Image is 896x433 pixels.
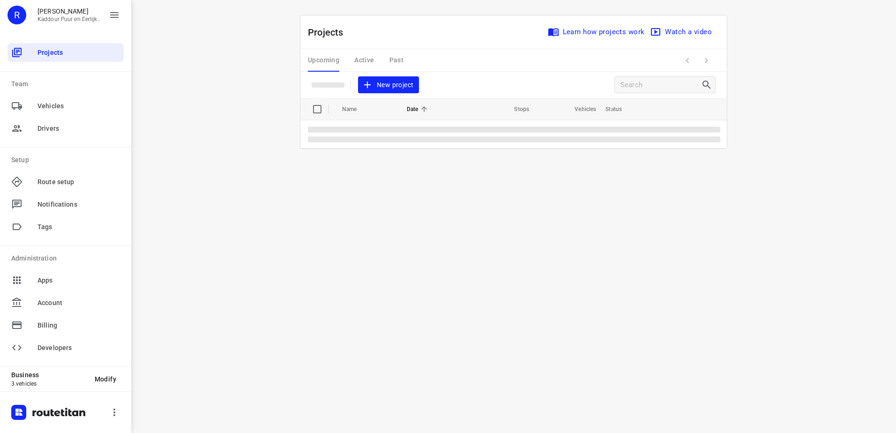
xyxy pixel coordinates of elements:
[7,217,124,236] div: Tags
[37,124,120,134] span: Drivers
[37,16,101,22] p: Kaddour Puur en Eerlijk Vlees B.V.
[358,76,419,94] button: New project
[605,104,634,115] span: Status
[37,48,120,58] span: Projects
[37,200,120,209] span: Notifications
[7,195,124,214] div: Notifications
[11,155,124,165] p: Setup
[7,271,124,290] div: Apps
[701,79,715,90] div: Search
[502,104,529,115] span: Stops
[697,51,716,70] span: Next Page
[620,78,701,92] input: Search projects
[407,104,431,115] span: Date
[37,276,120,285] span: Apps
[342,104,369,115] span: Name
[678,51,697,70] span: Previous Page
[7,338,124,357] div: Developers
[308,25,351,39] p: Projects
[11,79,124,89] p: Team
[11,381,87,387] p: 3 vehicles
[87,371,124,388] button: Modify
[37,177,120,187] span: Route setup
[11,371,87,379] p: Business
[37,298,120,308] span: Account
[11,254,124,263] p: Administration
[364,79,413,91] span: New project
[37,101,120,111] span: Vehicles
[7,6,26,24] div: R
[37,321,120,330] span: Billing
[562,104,596,115] span: Vehicles
[7,119,124,138] div: Drivers
[95,375,116,383] span: Modify
[7,293,124,312] div: Account
[37,7,101,15] p: Rachid Kaddour
[7,172,124,191] div: Route setup
[7,97,124,115] div: Vehicles
[7,43,124,62] div: Projects
[37,343,120,353] span: Developers
[7,316,124,335] div: Billing
[37,222,120,232] span: Tags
